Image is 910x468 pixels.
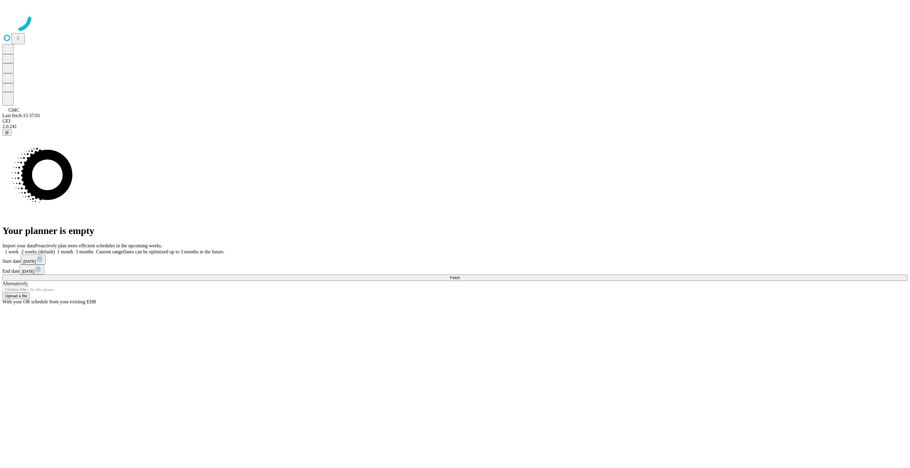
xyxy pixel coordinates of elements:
[2,299,96,304] span: With your OR schedule from your existing EHR
[2,129,11,136] button: @
[2,243,35,248] span: Import your data
[35,243,162,248] span: Proactively plan more efficient schedules in the upcoming weeks.
[21,249,55,254] span: 2 weeks (default)
[76,249,93,254] span: 3 months
[123,249,224,254] span: Dates can be optimized up to 3 months in the future.
[450,275,460,280] span: Fetch
[22,269,34,274] span: [DATE]
[5,130,9,135] span: @
[2,275,908,281] button: Fetch
[23,259,36,264] span: [DATE]
[19,265,44,275] button: [DATE]
[2,265,908,275] div: End date
[8,107,19,113] span: GMC
[96,249,123,254] span: Custom range
[5,249,19,254] span: 1 week
[2,124,908,129] div: 2.0.241
[57,249,73,254] span: 1 month
[2,113,40,118] span: Last fetch: 15:37:01
[2,225,908,236] h1: Your planner is empty
[2,293,30,299] button: Upload a file
[2,255,908,265] div: Start date
[2,118,908,124] div: GEI
[2,281,28,286] span: Alternatively
[21,255,46,265] button: [DATE]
